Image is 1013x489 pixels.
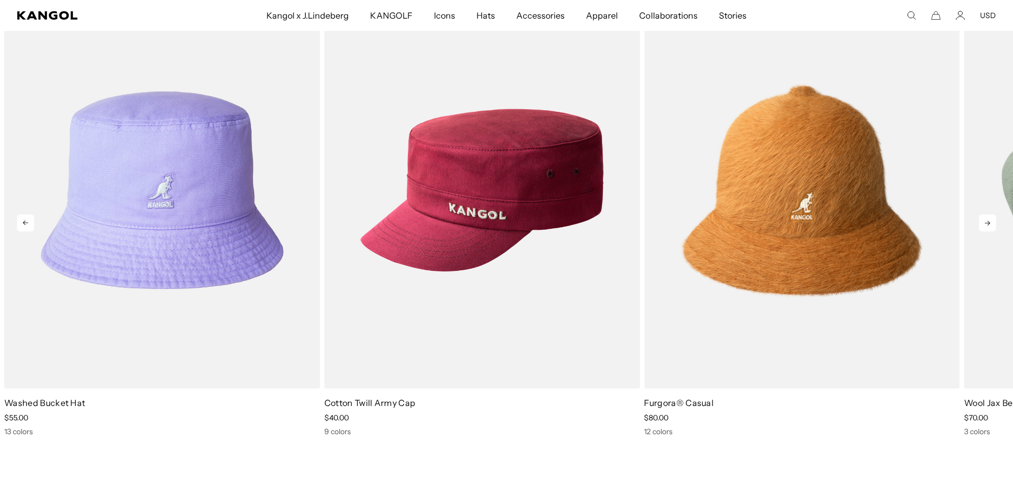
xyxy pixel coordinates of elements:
[17,11,176,20] a: Kangol
[4,397,85,408] a: Washed Bucket Hat
[644,397,714,408] a: Furgora® Casual
[907,11,916,20] summary: Search here
[980,11,996,20] button: USD
[964,413,988,422] span: $70.00
[324,427,640,436] div: 9 colors
[4,413,28,422] span: $55.00
[931,11,941,20] button: Cart
[4,427,320,436] div: 13 colors
[324,397,416,408] a: Cotton Twill Army Cap
[644,427,960,436] div: 12 colors
[324,413,349,422] span: $40.00
[644,413,668,422] span: $80.00
[956,11,965,20] a: Account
